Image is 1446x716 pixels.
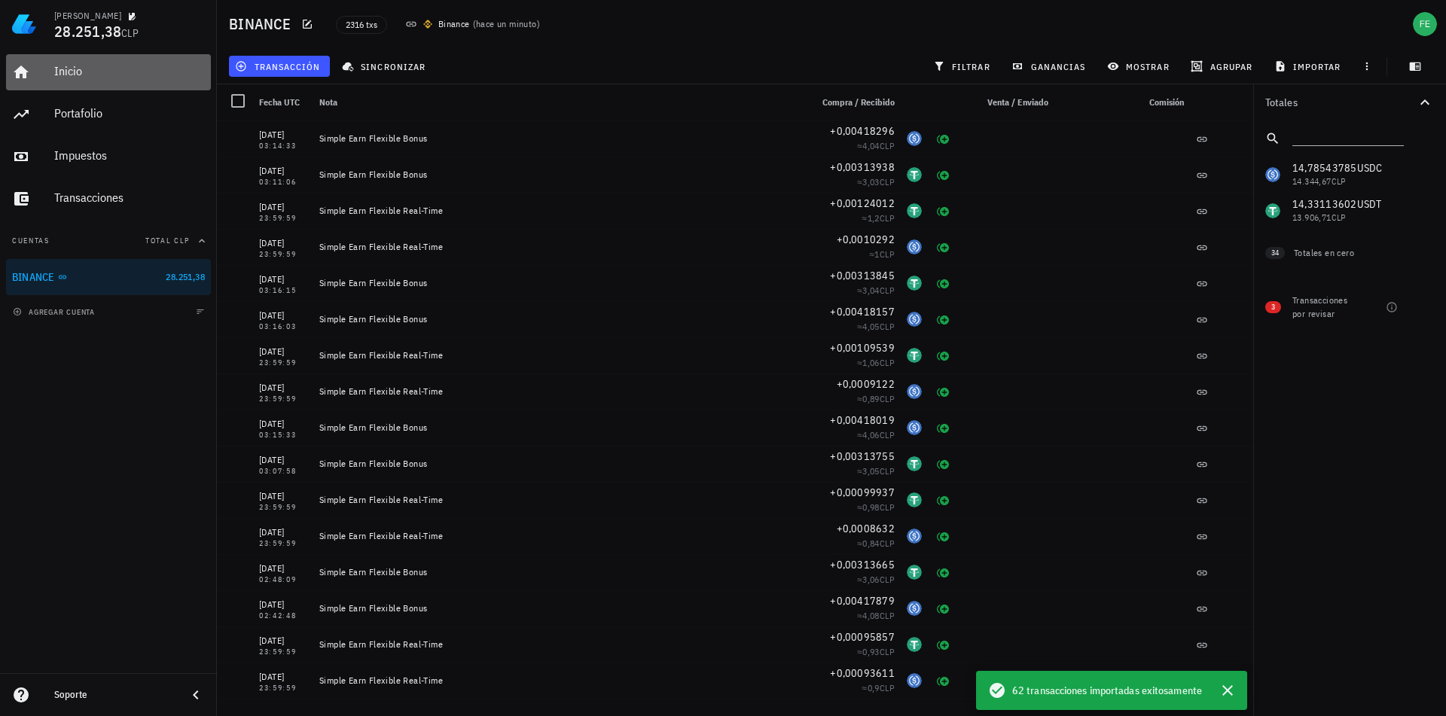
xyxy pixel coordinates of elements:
span: CLP [880,538,895,549]
span: ≈ [857,429,895,440]
div: Simple Earn Flexible Bonus [319,566,798,578]
span: 0,98 [862,501,880,513]
div: Portafolio [54,106,205,120]
a: Portafolio [6,96,211,133]
div: [DATE] [259,669,307,684]
span: CLP [880,429,895,440]
div: 23:59:59 [259,395,307,403]
span: ≈ [857,646,895,657]
div: Transacciones por revisar [1292,294,1356,321]
span: CLP [880,682,895,693]
div: Soporte [54,689,175,701]
div: [PERSON_NAME] [54,10,121,22]
div: Fecha UTC [253,84,313,120]
span: 1,2 [868,212,880,224]
div: Simple Earn Flexible Real-Time [319,638,798,650]
div: [DATE] [259,561,307,576]
div: USDC-icon [907,529,922,544]
span: CLP [880,465,895,477]
button: Totales [1253,84,1446,120]
span: CLP [880,574,895,585]
span: CLP [880,646,895,657]
div: Comisión [1081,84,1190,120]
span: CLP [880,393,895,404]
span: CLP [880,248,895,260]
span: ≈ [857,321,895,332]
span: ≈ [857,357,895,368]
a: Inicio [6,54,211,90]
div: [DATE] [259,489,307,504]
span: ≈ [857,610,895,621]
div: USDT-icon [907,456,922,471]
div: USDT-icon [907,203,922,218]
span: filtrar [936,60,990,72]
span: 4,08 [862,610,880,621]
div: BINANCE [12,271,55,284]
button: sincronizar [336,56,435,77]
div: Simple Earn Flexible Real-Time [319,675,798,687]
div: 23:59:59 [259,359,307,367]
div: Binance [438,17,470,32]
span: +0,00418296 [830,124,895,138]
span: ≈ [857,574,895,585]
h1: BINANCE [229,12,297,36]
button: mostrar [1101,56,1179,77]
span: 28.251,38 [54,21,121,41]
div: 03:11:06 [259,178,307,186]
div: [DATE] [259,200,307,215]
div: [DATE] [259,380,307,395]
button: ganancias [1005,56,1095,77]
span: Comisión [1149,96,1184,108]
span: +0,0010292 [837,233,895,246]
div: USDT-icon [907,492,922,507]
div: 03:16:03 [259,323,307,331]
div: Simple Earn Flexible Bonus [319,133,798,145]
button: filtrar [927,56,999,77]
span: +0,00313665 [830,558,895,571]
span: 3,05 [862,465,880,477]
div: Simple Earn Flexible Bonus [319,602,798,614]
span: 4,06 [862,429,880,440]
div: USDC-icon [907,384,922,399]
span: CLP [880,610,895,621]
div: [DATE] [259,163,307,178]
div: Impuestos [54,148,205,163]
div: USDC-icon [907,312,922,327]
span: 0,9 [868,682,880,693]
div: USDC-icon [907,601,922,616]
div: USDT-icon [907,565,922,580]
div: Simple Earn Flexible Real-Time [319,241,798,253]
div: 23:59:59 [259,684,307,692]
span: ≈ [857,176,895,187]
div: [DATE] [259,452,307,468]
span: +0,00418019 [830,413,895,427]
span: CLP [121,26,139,40]
span: ≈ [862,212,895,224]
div: [DATE] [259,127,307,142]
span: 28.251,38 [166,271,205,282]
span: ≈ [857,140,895,151]
span: 62 transacciones importadas exitosamente [1012,682,1202,699]
div: 23:59:59 [259,504,307,511]
div: Simple Earn Flexible Bonus [319,313,798,325]
span: +0,00095857 [830,630,895,644]
div: Simple Earn Flexible Real-Time [319,349,798,361]
div: 03:16:15 [259,287,307,294]
a: Transacciones [6,181,211,217]
div: Totales en cero [1294,246,1404,260]
span: CLP [880,357,895,368]
span: sincronizar [345,60,426,72]
div: Simple Earn Flexible Real-Time [319,205,798,217]
div: Compra / Recibido [804,84,901,120]
span: ( ) [473,17,540,32]
span: Nota [319,96,337,108]
span: 34 [1271,247,1279,259]
span: +0,00313576 [830,702,895,716]
span: CLP [880,321,895,332]
span: +0,0008632 [837,522,895,535]
div: USDT-icon [907,637,922,652]
div: USDC-icon [907,131,922,146]
span: CLP [880,501,895,513]
span: +0,00417879 [830,594,895,608]
span: importar [1277,60,1341,72]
